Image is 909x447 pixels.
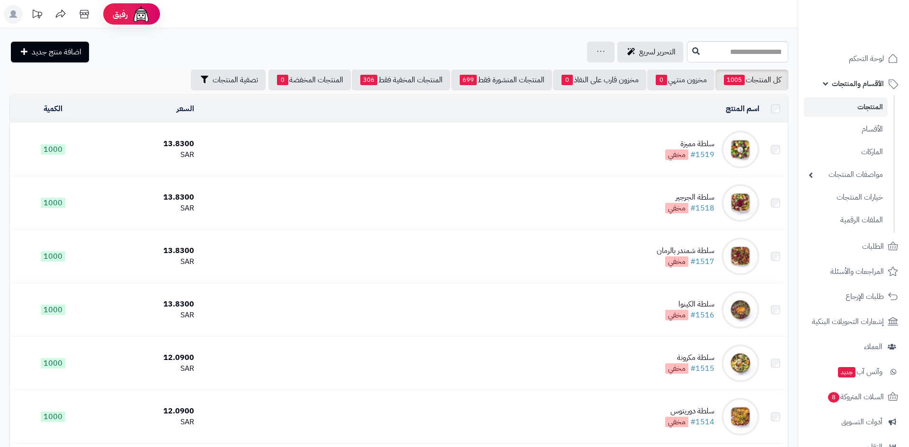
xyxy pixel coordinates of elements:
[99,192,194,203] div: 13.8300
[864,340,882,353] span: العملاء
[213,74,258,86] span: تصفية المنتجات
[665,299,714,310] div: سلطة الكينوا
[99,299,194,310] div: 13.8300
[804,235,903,258] a: الطلبات
[656,75,667,85] span: 0
[845,26,900,45] img: logo-2.png
[99,363,194,374] div: SAR
[617,42,683,62] a: التحرير لسريع
[722,291,759,329] img: سلطة الكينوا
[32,46,81,58] span: اضافة منتج جديد
[132,5,151,24] img: ai-face.png
[553,70,646,90] a: مخزون قارب على النفاذ0
[665,149,688,160] span: مخفي
[25,5,49,26] a: تحديثات المنصة
[838,367,856,377] span: جديد
[837,365,882,378] span: وآتس آب
[862,240,884,253] span: الطلبات
[99,352,194,363] div: 12.0900
[724,75,745,85] span: 1005
[665,352,714,363] div: سلطة مكرونة
[804,285,903,308] a: طلبات الإرجاع
[647,70,714,90] a: مخزون منتهي0
[277,75,288,85] span: 0
[41,412,65,422] span: 1000
[665,363,688,374] span: مخفي
[41,251,65,262] span: 1000
[722,344,759,382] img: سلطة مكرونة
[451,70,552,90] a: المنتجات المنشورة فقط699
[268,70,351,90] a: المنتجات المخفضة0
[99,149,194,160] div: SAR
[804,386,903,408] a: السلات المتروكة8
[812,315,884,328] span: إشعارات التحويلات البنكية
[690,149,714,160] a: #1519
[804,142,888,162] a: الماركات
[41,144,65,155] span: 1000
[846,290,884,303] span: طلبات الإرجاع
[41,305,65,315] span: 1000
[41,358,65,368] span: 1000
[722,131,759,168] img: سلطة مميزة
[804,310,903,333] a: إشعارات التحويلات البنكية
[804,210,888,230] a: الملفات الرقمية
[665,310,688,320] span: مخفي
[726,103,759,114] a: اسم المنتج
[352,70,450,90] a: المنتجات المخفية فقط306
[804,260,903,283] a: المراجعات والأسئلة
[99,406,194,417] div: 12.0900
[828,392,839,403] span: 8
[99,256,194,267] div: SAR
[460,75,477,85] span: 699
[360,75,377,85] span: 306
[665,139,714,149] div: سلطة مميزة
[722,237,759,275] img: سلطة شمندر بالرمان
[804,165,888,185] a: مواصفات المنتجات
[99,203,194,214] div: SAR
[804,187,888,208] a: خيارات المنتجات
[44,103,62,114] a: الكمية
[690,363,714,374] a: #1515
[665,417,688,427] span: مخفي
[99,417,194,428] div: SAR
[690,309,714,321] a: #1516
[665,406,714,417] div: سلطة دوريتوس
[657,245,714,256] div: سلطة شمندر بالرمان
[665,256,688,267] span: مخفي
[690,202,714,214] a: #1518
[827,390,884,403] span: السلات المتروكة
[804,119,888,140] a: الأقسام
[849,52,884,65] span: لوحة التحكم
[722,184,759,222] img: سلطة الجرجير
[113,9,128,20] span: رفيق
[832,77,884,90] span: الأقسام والمنتجات
[722,398,759,436] img: سلطة دوريتوس
[804,411,903,433] a: أدوات التسويق
[804,47,903,70] a: لوحة التحكم
[99,139,194,149] div: 13.8300
[561,75,573,85] span: 0
[665,192,714,203] div: سلطة الجرجير
[639,46,676,58] span: التحرير لسريع
[690,256,714,267] a: #1517
[99,310,194,321] div: SAR
[830,265,884,278] span: المراجعات والأسئلة
[177,103,194,114] a: السعر
[41,198,65,208] span: 1000
[690,416,714,428] a: #1514
[665,203,688,213] span: مخفي
[715,70,788,90] a: كل المنتجات1005
[804,360,903,383] a: وآتس آبجديد
[99,245,194,256] div: 13.8300
[804,335,903,358] a: العملاء
[841,415,882,429] span: أدوات التسويق
[11,42,89,62] a: اضافة منتج جديد
[191,70,266,90] button: تصفية المنتجات
[804,97,888,117] a: المنتجات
